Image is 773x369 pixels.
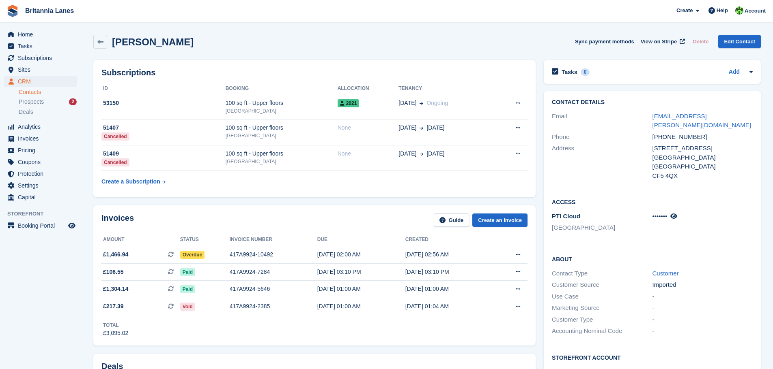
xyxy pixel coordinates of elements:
[180,233,230,246] th: Status
[180,285,195,293] span: Paid
[18,168,67,179] span: Protection
[434,213,469,227] a: Guide
[18,145,67,156] span: Pricing
[552,112,652,130] div: Email
[101,68,528,77] h2: Subscriptions
[552,303,652,313] div: Marketing Source
[317,302,405,311] div: [DATE] 01:00 AM
[7,210,81,218] span: Storefront
[317,250,405,259] div: [DATE] 02:00 AM
[552,144,652,180] div: Address
[398,149,416,158] span: [DATE]
[581,68,590,76] div: 0
[426,149,444,158] span: [DATE]
[18,180,67,191] span: Settings
[18,64,67,75] span: Sites
[4,76,77,87] a: menu
[637,35,687,48] a: View on Stripe
[18,76,67,87] span: CRM
[4,180,77,191] a: menu
[652,326,753,336] div: -
[338,99,360,107] span: 2021
[18,220,67,231] span: Booking Portal
[552,292,652,301] div: Use Case
[18,52,67,64] span: Subscriptions
[4,52,77,64] a: menu
[729,68,740,77] a: Add
[226,149,338,158] div: 100 sq ft - Upper floors
[101,124,226,132] div: 51407
[101,213,134,227] h2: Invoices
[552,280,652,290] div: Customer Source
[4,64,77,75] a: menu
[103,268,124,276] span: £106.55
[472,213,528,227] a: Create an Invoice
[226,132,338,139] div: [GEOGRAPHIC_DATA]
[405,268,493,276] div: [DATE] 03:10 PM
[552,353,753,361] h2: Storefront Account
[405,233,493,246] th: Created
[405,302,493,311] div: [DATE] 01:04 AM
[4,29,77,40] a: menu
[552,255,753,263] h2: About
[652,303,753,313] div: -
[405,285,493,293] div: [DATE] 01:00 AM
[103,250,128,259] span: £1,466.94
[6,5,19,17] img: stora-icon-8386f47178a22dfd0bd8f6a31ec36ba5ce8667c1dd55bd0f319d3a0aa187defe.svg
[226,124,338,132] div: 100 sq ft - Upper floors
[317,233,405,246] th: Due
[230,233,317,246] th: Invoice number
[552,99,753,106] h2: Contact Details
[4,220,77,231] a: menu
[338,149,399,158] div: None
[4,192,77,203] a: menu
[180,251,205,259] span: Overdue
[226,99,338,107] div: 100 sq ft - Upper floors
[18,29,67,40] span: Home
[18,156,67,168] span: Coupons
[652,270,679,277] a: Customer
[398,82,494,95] th: Tenancy
[562,68,577,76] h2: Tasks
[652,153,753,162] div: [GEOGRAPHIC_DATA]
[652,113,751,129] a: [EMAIL_ADDRESS][PERSON_NAME][DOMAIN_NAME]
[226,107,338,115] div: [GEOGRAPHIC_DATA]
[426,100,448,106] span: Ongoing
[652,280,753,290] div: Imported
[398,99,416,107] span: [DATE]
[398,124,416,132] span: [DATE]
[405,250,493,259] div: [DATE] 02:56 AM
[180,303,195,311] span: Void
[4,41,77,52] a: menu
[718,35,761,48] a: Edit Contact
[552,326,652,336] div: Accounting Nominal Code
[18,121,67,132] span: Analytics
[69,98,77,105] div: 2
[103,322,128,329] div: Total
[230,268,317,276] div: 417A9924-7284
[338,82,399,95] th: Allocation
[575,35,634,48] button: Sync payment methods
[101,132,129,141] div: Cancelled
[652,171,753,181] div: CF5 4QX
[101,177,160,186] div: Create a Subscription
[19,98,77,106] a: Prospects 2
[18,133,67,144] span: Invoices
[67,221,77,230] a: Preview store
[103,329,128,337] div: £3,095.02
[101,233,180,246] th: Amount
[4,168,77,179] a: menu
[552,315,652,324] div: Customer Type
[18,41,67,52] span: Tasks
[230,285,317,293] div: 417A9924-5646
[103,302,124,311] span: £217.39
[180,268,195,276] span: Paid
[745,7,766,15] span: Account
[317,285,405,293] div: [DATE] 01:00 AM
[226,158,338,165] div: [GEOGRAPHIC_DATA]
[230,250,317,259] div: 417A9924-10492
[338,124,399,132] div: None
[4,156,77,168] a: menu
[552,132,652,142] div: Phone
[652,132,753,142] div: [PHONE_NUMBER]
